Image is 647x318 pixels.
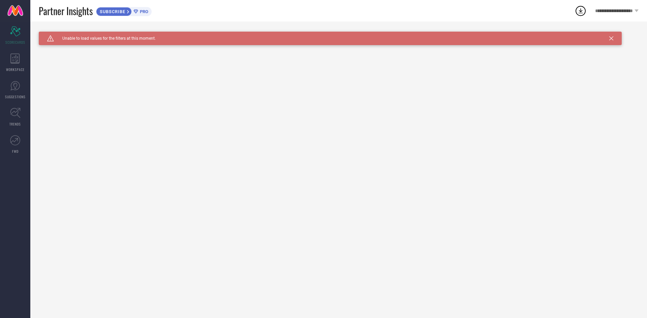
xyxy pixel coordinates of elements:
[138,9,148,14] span: PRO
[575,5,587,17] div: Open download list
[96,5,152,16] a: SUBSCRIBEPRO
[54,36,156,41] span: Unable to load values for the filters at this moment.
[96,9,127,14] span: SUBSCRIBE
[12,149,19,154] span: FWD
[9,121,21,127] span: TRENDS
[5,40,25,45] span: SCORECARDS
[6,67,25,72] span: WORKSPACE
[5,94,26,99] span: SUGGESTIONS
[39,32,639,37] div: Unable to load filters at this moment. Please try later.
[39,4,93,18] span: Partner Insights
